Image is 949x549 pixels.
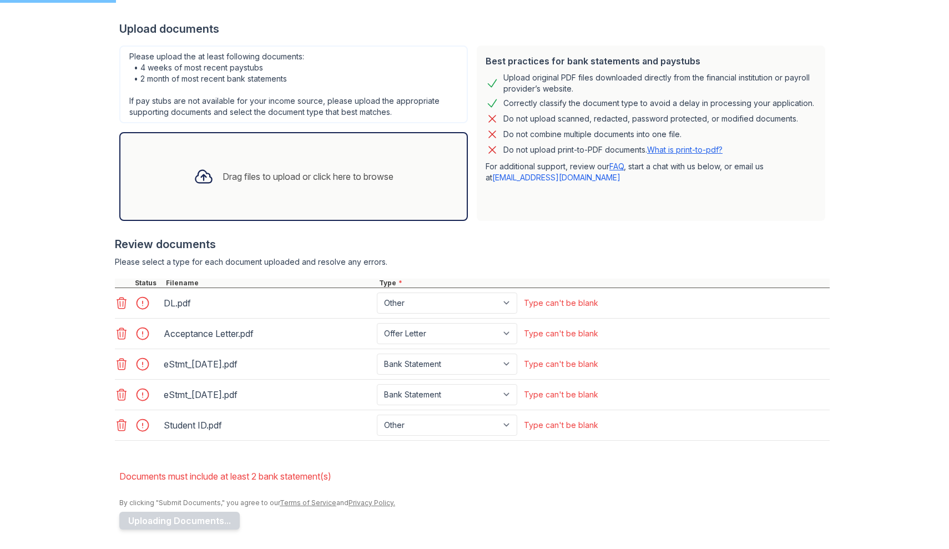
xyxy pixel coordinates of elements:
div: Do not upload scanned, redacted, password protected, or modified documents. [503,112,798,125]
div: eStmt_[DATE].pdf [164,355,372,373]
a: What is print-to-pdf? [647,145,723,154]
a: FAQ [609,162,624,171]
div: Acceptance Letter.pdf [164,325,372,343]
div: DL.pdf [164,294,372,312]
div: Review documents [115,236,830,252]
div: Type can't be blank [524,420,598,431]
a: [EMAIL_ADDRESS][DOMAIN_NAME] [492,173,620,182]
div: Type can't be blank [524,359,598,370]
div: Please upload the at least following documents: • 4 weeks of most recent paystubs • 2 month of mo... [119,46,468,123]
div: By clicking "Submit Documents," you agree to our and [119,498,830,507]
div: Correctly classify the document type to avoid a delay in processing your application. [503,97,814,110]
div: Upload documents [119,21,830,37]
div: Type [377,279,830,288]
button: Uploading Documents... [119,512,240,530]
div: Status [133,279,164,288]
p: For additional support, review our , start a chat with us below, or email us at [486,161,816,183]
div: Do not combine multiple documents into one file. [503,128,682,141]
a: Terms of Service [280,498,336,507]
a: Privacy Policy. [349,498,395,507]
div: Please select a type for each document uploaded and resolve any errors. [115,256,830,268]
div: Drag files to upload or click here to browse [223,170,393,183]
div: Upload original PDF files downloaded directly from the financial institution or payroll provider’... [503,72,816,94]
div: Type can't be blank [524,298,598,309]
div: Student ID.pdf [164,416,372,434]
div: Type can't be blank [524,389,598,400]
div: Type can't be blank [524,328,598,339]
div: eStmt_[DATE].pdf [164,386,372,404]
div: Filename [164,279,377,288]
div: Best practices for bank statements and paystubs [486,54,816,68]
p: Do not upload print-to-PDF documents. [503,144,723,155]
li: Documents must include at least 2 bank statement(s) [119,465,830,487]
